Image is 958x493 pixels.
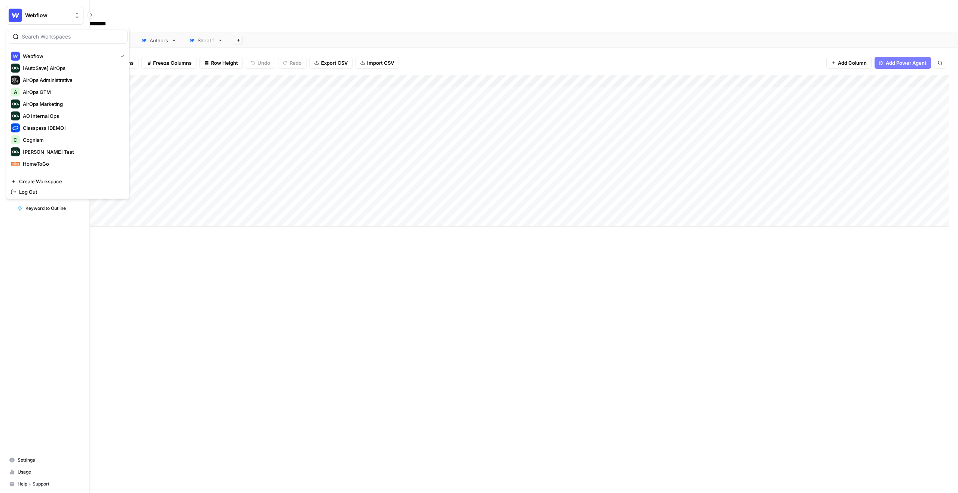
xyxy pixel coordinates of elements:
[19,178,122,185] span: Create Workspace
[838,59,867,67] span: Add Column
[9,9,22,22] img: Webflow Logo
[25,205,80,212] span: Keyword to Outline
[23,76,122,84] span: AirOps Administrative
[23,88,122,96] span: AirOps GTM
[367,59,394,67] span: Import CSV
[11,159,20,168] img: HomeToGo Logo
[6,6,83,25] button: Workspace: Webflow
[257,59,270,67] span: Undo
[356,57,399,69] button: Import CSV
[183,33,229,48] a: Sheet 1
[309,57,353,69] button: Export CSV
[11,64,20,73] img: [AutoSave] AirOps Logo
[135,33,183,48] a: Authors
[246,57,275,69] button: Undo
[875,57,931,69] button: Add Power Agent
[14,88,17,96] span: A
[11,123,20,132] img: Classpass [DEMO] Logo
[19,188,122,196] span: Log Out
[11,76,20,85] img: AirOps Administrative Logo
[11,52,20,61] img: Webflow Logo
[153,59,192,67] span: Freeze Columns
[6,454,83,466] a: Settings
[18,469,80,475] span: Usage
[25,12,70,19] span: Webflow
[278,57,306,69] button: Redo
[23,136,122,144] span: Cognism
[23,64,122,72] span: [AutoSave] AirOps
[23,148,122,156] span: [PERSON_NAME] Test
[13,136,17,144] span: C
[826,57,872,69] button: Add Column
[6,466,83,478] a: Usage
[211,59,238,67] span: Row Height
[8,187,128,197] a: Log Out
[8,176,128,187] a: Create Workspace
[11,111,20,120] img: AO Internal Ops Logo
[150,37,168,44] div: Authors
[23,100,122,108] span: AirOps Marketing
[6,28,129,199] div: Workspace: Webflow
[141,57,196,69] button: Freeze Columns
[18,481,80,487] span: Help + Support
[199,57,243,69] button: Row Height
[321,59,348,67] span: Export CSV
[886,59,927,67] span: Add Power Agent
[23,124,122,132] span: Classpass [DEMO]
[6,478,83,490] button: Help + Support
[11,147,20,156] img: Dillon Test Logo
[23,52,115,60] span: Webflow
[11,99,20,108] img: AirOps Marketing Logo
[198,37,215,44] div: Sheet 1
[22,33,123,40] input: Search Workspaces
[18,457,80,463] span: Settings
[23,112,122,120] span: AO Internal Ops
[14,202,83,214] a: Keyword to Outline
[290,59,302,67] span: Redo
[23,160,122,168] span: HomeToGo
